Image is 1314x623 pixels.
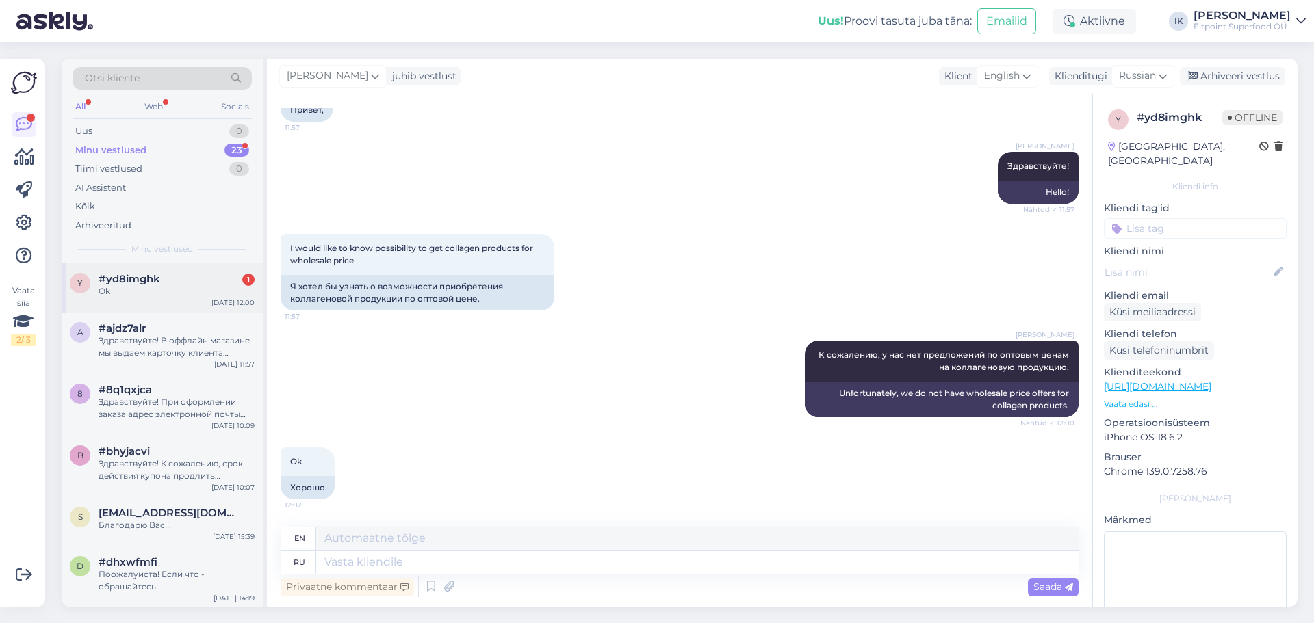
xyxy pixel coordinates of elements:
div: [GEOGRAPHIC_DATA], [GEOGRAPHIC_DATA] [1108,140,1259,168]
div: en [294,527,305,550]
span: Ok [290,456,302,466]
span: К сожалению, у нас нет предложений по оптовым ценам на коллагеновую продукцию. [819,349,1071,372]
div: Hello! [998,181,1079,204]
p: Märkmed [1104,513,1287,527]
div: [PERSON_NAME] [1194,10,1291,21]
div: Привет, [281,98,333,122]
span: [PERSON_NAME] [1016,141,1074,151]
div: Fitpoint Superfood OÜ [1194,21,1291,32]
span: b [77,450,83,460]
div: Minu vestlused [75,144,146,157]
p: Kliendi email [1104,289,1287,303]
div: Socials [218,98,252,116]
span: #dhxwfmfi [99,556,157,568]
span: y [1116,114,1121,124]
span: svsest229@gmail.com [99,507,241,519]
span: y [77,278,83,288]
span: I would like to know possibility to get collagen products for wholesale price [290,243,535,265]
span: 12:02 [285,500,336,510]
div: 0 [229,162,249,176]
span: #8q1qxjca [99,384,152,396]
span: #ajdz7alr [99,322,146,334]
p: Operatsioonisüsteem [1104,416,1287,430]
div: Uus [75,124,92,138]
div: Klienditugi [1049,69,1107,83]
span: Minu vestlused [131,243,193,255]
b: Uus! [818,14,844,27]
p: iPhone OS 18.6.2 [1104,430,1287,445]
div: Küsi telefoninumbrit [1104,341,1214,360]
div: Здравствуйте! При оформлении заказа адрес электронной почты является обязательным. В вашем заказе... [99,396,255,421]
a: [URL][DOMAIN_NAME] [1104,380,1211,393]
div: Здравствуйте! В оффлайн магазине мы выдаем карточку клиента бесплатно, когда клиент за одну покуп... [99,334,255,359]
div: Unfortunately, we do not have wholesale price offers for collagen products. [805,382,1079,417]
img: Askly Logo [11,70,37,96]
div: [DATE] 14:19 [214,593,255,603]
div: juhib vestlust [387,69,456,83]
p: Chrome 139.0.7258.76 [1104,464,1287,479]
p: Kliendi nimi [1104,244,1287,259]
div: Arhiveeri vestlus [1180,67,1285,85]
span: d [77,561,83,571]
div: Vaata siia [11,284,36,346]
div: Благодарю Вас!!! [99,519,255,531]
div: AI Assistent [75,181,126,195]
a: [PERSON_NAME]Fitpoint Superfood OÜ [1194,10,1306,32]
div: # yd8imghk [1137,109,1222,126]
span: a [77,327,83,337]
div: Поожалуйста! Если что - обращайтесь! [99,568,255,593]
span: Saada [1033,581,1073,593]
span: Russian [1119,68,1156,83]
div: Kõik [75,200,95,213]
p: Brauser [1104,450,1287,464]
span: [PERSON_NAME] [1016,330,1074,340]
span: 8 [77,388,83,399]
span: 11:57 [285,311,336,321]
span: Nähtud ✓ 11:57 [1023,204,1074,215]
div: Tiimi vestlused [75,162,142,176]
div: Хорошо [281,476,335,499]
div: Arhiveeritud [75,219,131,233]
span: Offline [1222,110,1283,125]
div: 23 [224,144,249,157]
div: [DATE] 10:07 [211,482,255,492]
span: [PERSON_NAME] [287,68,368,83]
button: Emailid [977,8,1036,34]
div: Proovi tasuta juba täna: [818,13,972,29]
div: Здравствуйте! К сожалению, срок действия купона продлить невозможно, так как он был активен в теч... [99,458,255,482]
div: Küsi meiliaadressi [1104,303,1201,321]
span: #bhyjacvi [99,445,150,458]
p: Klienditeekond [1104,365,1287,380]
div: Web [142,98,166,116]
span: 11:57 [285,122,336,133]
div: IK [1169,12,1188,31]
div: Klient [939,69,972,83]
div: Я хотел бы узнать о возможности приобретения коллагеновой продукции по оптовой цене. [281,275,554,310]
input: Lisa nimi [1105,265,1271,280]
div: [DATE] 12:00 [211,297,255,308]
span: Otsi kliente [85,71,140,85]
div: 0 [229,124,249,138]
div: 2 / 3 [11,334,36,346]
span: Nähtud ✓ 12:00 [1020,418,1074,428]
div: Kliendi info [1104,181,1287,193]
div: ru [294,551,305,574]
div: [DATE] 15:39 [213,531,255,542]
p: Kliendi tag'id [1104,201,1287,215]
span: s [78,512,83,522]
span: Здравствуйте! [1007,161,1069,171]
div: [DATE] 11:57 [214,359,255,369]
span: #yd8imghk [99,273,160,285]
div: [DATE] 10:09 [211,421,255,431]
span: English [984,68,1020,83]
div: Aktiivne [1053,9,1136,34]
p: Vaata edasi ... [1104,398,1287,410]
div: Ok [99,285,255,297]
input: Lisa tag [1104,218,1287,239]
div: 1 [242,274,255,286]
div: Privaatne kommentaar [281,578,414,596]
p: Kliendi telefon [1104,327,1287,341]
div: [PERSON_NAME] [1104,492,1287,505]
div: All [73,98,88,116]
